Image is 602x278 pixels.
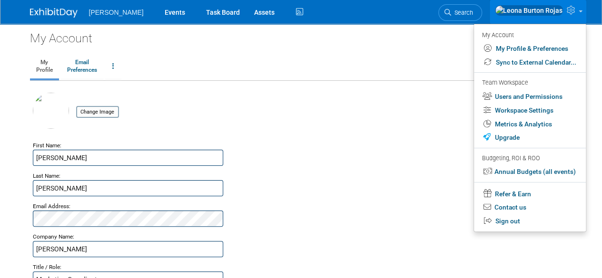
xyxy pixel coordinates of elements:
small: Last Name: [33,173,60,179]
span: [PERSON_NAME] [89,9,144,16]
a: Annual Budgets (all events) [474,165,586,179]
a: Sign out [474,214,586,228]
span: Search [451,9,473,16]
div: My Account [30,24,572,47]
small: Company Name: [33,233,74,240]
small: Email Address: [33,203,70,210]
small: First Name: [33,142,61,149]
a: My Profile & Preferences [474,42,586,56]
a: Refer & Earn [474,186,586,201]
img: ExhibitDay [30,8,78,18]
img: Leona Burton Rojas [495,5,563,16]
a: Upgrade [474,131,586,144]
a: Users and Permissions [474,90,586,104]
a: EmailPreferences [61,55,103,78]
div: Team Workspace [482,78,576,88]
a: Contact us [474,201,586,214]
a: Metrics & Analytics [474,117,586,131]
div: Budgeting, ROI & ROO [482,153,576,163]
a: Workspace Settings [474,104,586,117]
a: MyProfile [30,55,59,78]
a: Sync to External Calendar... [474,56,586,69]
small: Title / Role: [33,264,61,270]
a: Search [438,4,482,21]
div: My Account [482,29,576,40]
